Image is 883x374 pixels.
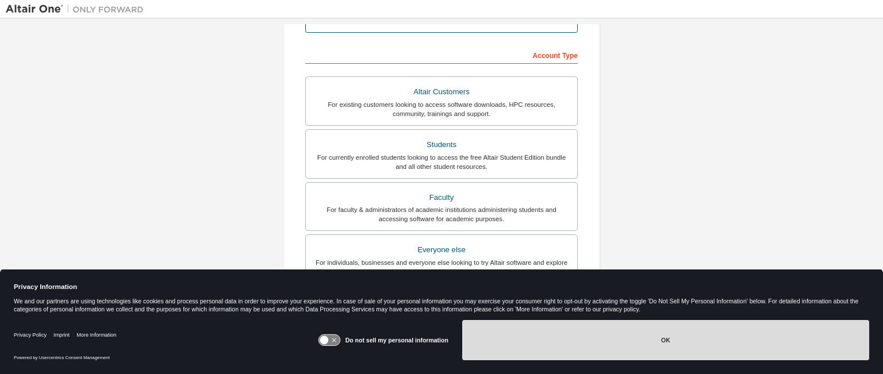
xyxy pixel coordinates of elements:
[313,84,570,100] div: Altair Customers
[313,205,570,223] div: For faculty & administrators of academic institutions administering students and accessing softwa...
[313,242,570,258] div: Everyone else
[313,190,570,206] div: Faculty
[313,258,570,276] div: For individuals, businesses and everyone else looking to try Altair software and explore our prod...
[305,45,578,64] div: Account Type
[6,3,149,15] img: Altair One
[313,100,570,118] div: For existing customers looking to access software downloads, HPC resources, community, trainings ...
[313,153,570,171] div: For currently enrolled students looking to access the free Altair Student Edition bundle and all ...
[313,137,570,153] div: Students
